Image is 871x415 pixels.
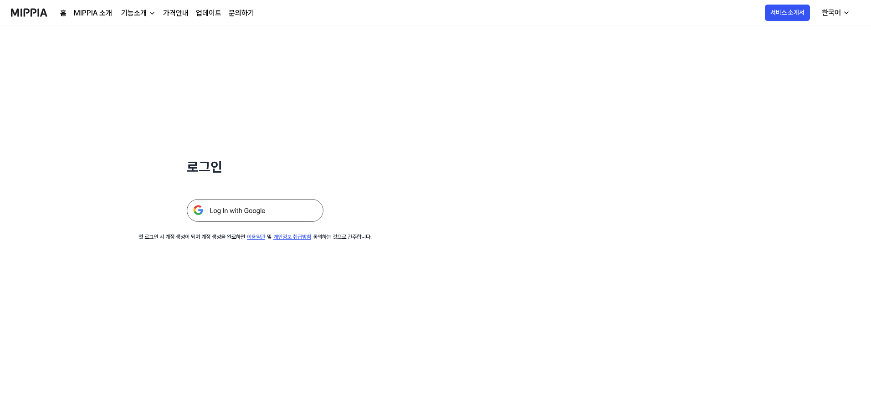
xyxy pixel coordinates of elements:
button: 한국어 [815,4,856,22]
img: down [149,10,156,17]
div: 한국어 [820,7,843,18]
button: 기능소개 [119,8,156,19]
h1: 로그인 [187,157,323,177]
a: 가격안내 [163,8,189,19]
div: 기능소개 [119,8,149,19]
a: 문의하기 [229,8,254,19]
a: 업데이트 [196,8,221,19]
div: 첫 로그인 시 계정 생성이 되며 계정 생성을 완료하면 및 동의하는 것으로 간주합니다. [138,233,372,241]
a: 개인정보 취급방침 [273,234,311,240]
a: 홈 [60,8,67,19]
a: MIPPIA 소개 [74,8,112,19]
button: 서비스 소개서 [765,5,810,21]
a: 이용약관 [247,234,265,240]
img: 구글 로그인 버튼 [187,199,323,222]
